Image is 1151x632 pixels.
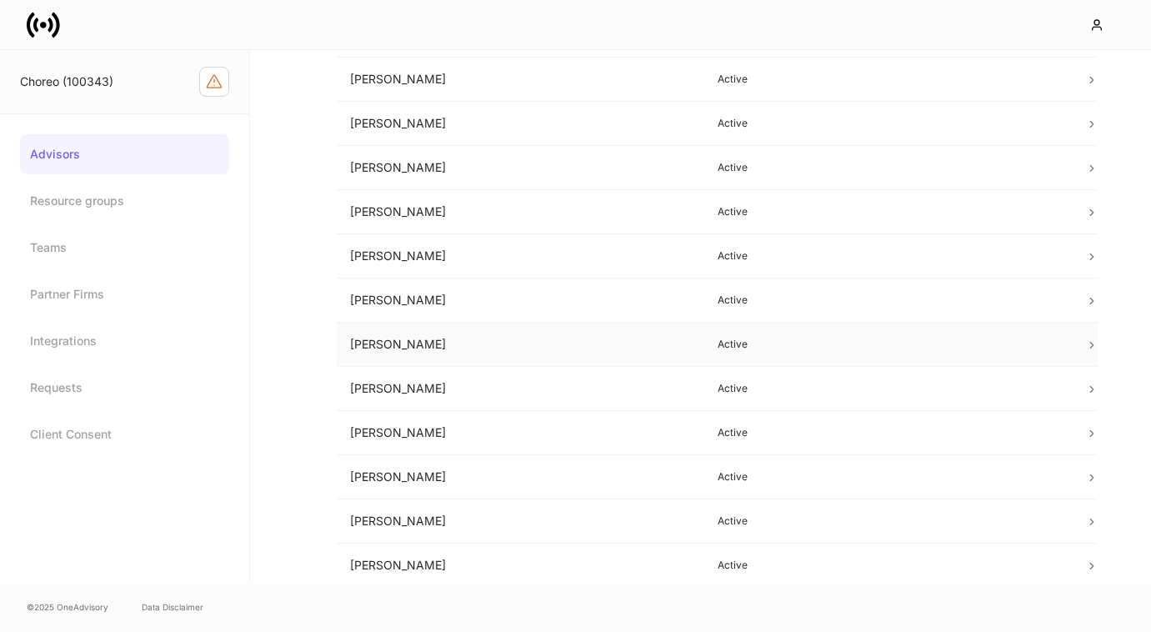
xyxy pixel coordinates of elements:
[337,58,704,102] td: [PERSON_NAME]
[337,102,704,146] td: [PERSON_NAME]
[142,600,203,614] a: Data Disclaimer
[337,455,704,499] td: [PERSON_NAME]
[337,411,704,455] td: [PERSON_NAME]
[337,278,704,323] td: [PERSON_NAME]
[718,426,1058,439] p: Active
[718,117,1058,130] p: Active
[20,321,229,361] a: Integrations
[718,249,1058,263] p: Active
[718,73,1058,86] p: Active
[337,234,704,278] td: [PERSON_NAME]
[718,559,1058,572] p: Active
[337,190,704,234] td: [PERSON_NAME]
[337,499,704,544] td: [PERSON_NAME]
[337,367,704,411] td: [PERSON_NAME]
[20,228,229,268] a: Teams
[337,323,704,367] td: [PERSON_NAME]
[718,293,1058,307] p: Active
[718,205,1058,218] p: Active
[20,274,229,314] a: Partner Firms
[199,67,229,97] button: Firm configuration warnings
[20,414,229,454] a: Client Consent
[718,338,1058,351] p: Active
[718,470,1058,484] p: Active
[20,181,229,221] a: Resource groups
[20,368,229,408] a: Requests
[337,544,704,588] td: [PERSON_NAME]
[20,134,229,174] a: Advisors
[718,382,1058,395] p: Active
[337,146,704,190] td: [PERSON_NAME]
[20,73,199,90] div: Choreo (100343)
[27,600,108,614] span: © 2025 OneAdvisory
[718,514,1058,528] p: Active
[718,161,1058,174] p: Active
